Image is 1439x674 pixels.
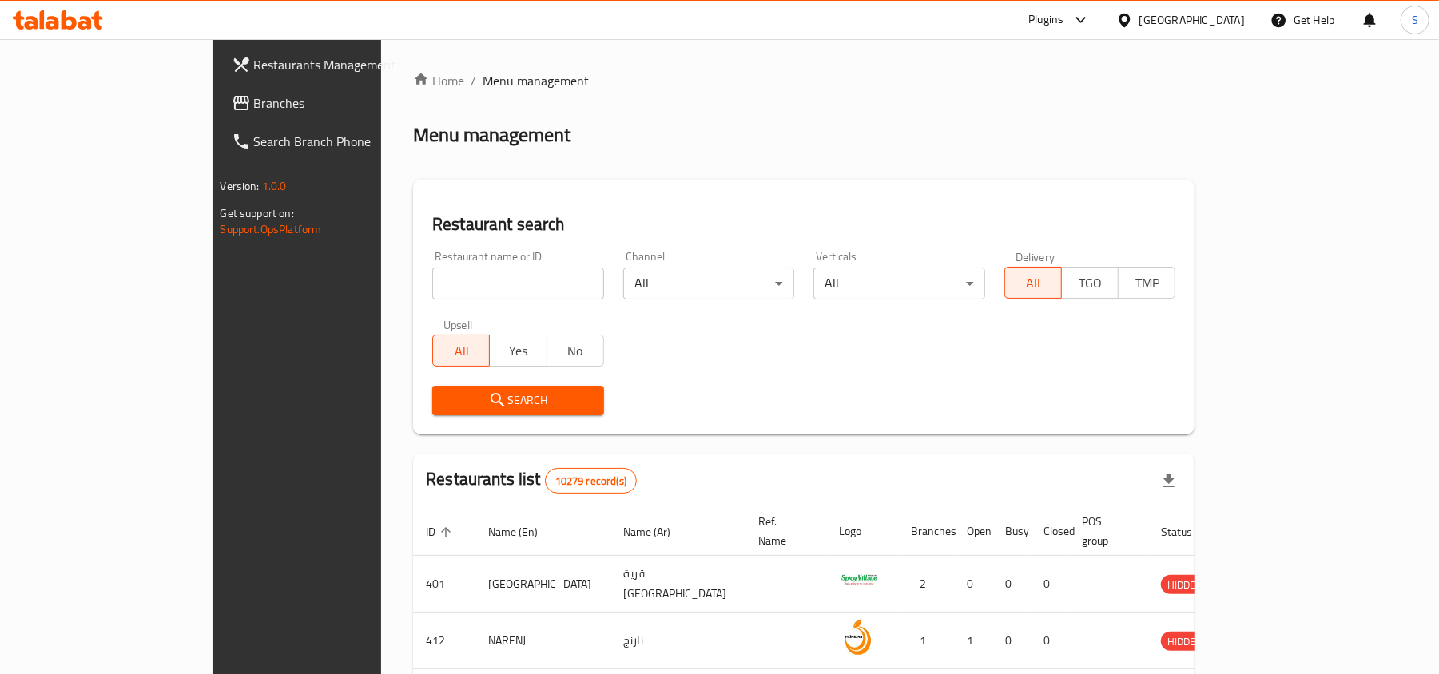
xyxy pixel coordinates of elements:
[898,556,954,613] td: 2
[496,339,540,363] span: Yes
[758,512,807,550] span: Ref. Name
[1161,632,1209,651] span: HIDDEN
[1161,575,1209,594] div: HIDDEN
[1061,267,1119,299] button: TGO
[898,507,954,556] th: Branches
[221,203,294,224] span: Get support on:
[610,613,745,669] td: نارنج
[262,176,287,196] span: 1.0.0
[1031,613,1069,669] td: 0
[443,319,473,330] label: Upsell
[623,522,691,541] span: Name (Ar)
[1139,11,1245,29] div: [GEOGRAPHIC_DATA]
[1016,251,1055,262] label: Delivery
[254,93,440,113] span: Branches
[221,219,322,240] a: Support.OpsPlatform
[992,613,1031,669] td: 0
[1161,522,1213,541] span: Status
[483,71,589,90] span: Menu management
[546,474,636,489] span: 10279 record(s)
[221,176,260,196] span: Version:
[1161,576,1209,594] span: HIDDEN
[547,335,604,367] button: No
[992,556,1031,613] td: 0
[839,617,879,657] img: NARENJ
[1012,272,1055,295] span: All
[254,132,440,151] span: Search Branch Phone
[1004,267,1062,299] button: All
[813,268,985,299] div: All
[432,335,490,367] button: All
[1161,632,1209,651] div: HIDDEN
[839,561,879,601] img: Spicy Village
[475,556,610,613] td: [GEOGRAPHIC_DATA]
[826,507,898,556] th: Logo
[426,522,456,541] span: ID
[413,71,1195,90] nav: breadcrumb
[1412,11,1418,29] span: S
[610,556,745,613] td: قرية [GEOGRAPHIC_DATA]
[445,391,591,410] span: Search
[219,84,453,122] a: Branches
[545,468,637,494] div: Total records count
[954,556,992,613] td: 0
[898,613,954,669] td: 1
[954,613,992,669] td: 1
[254,55,440,74] span: Restaurants Management
[432,386,604,415] button: Search
[1031,556,1069,613] td: 0
[489,335,547,367] button: Yes
[1082,512,1129,550] span: POS group
[439,339,483,363] span: All
[1028,10,1063,30] div: Plugins
[1125,272,1169,295] span: TMP
[1118,267,1175,299] button: TMP
[554,339,598,363] span: No
[992,507,1031,556] th: Busy
[954,507,992,556] th: Open
[1068,272,1112,295] span: TGO
[219,46,453,84] a: Restaurants Management
[1031,507,1069,556] th: Closed
[623,268,795,299] div: All
[426,467,637,494] h2: Restaurants list
[432,212,1175,236] h2: Restaurant search
[488,522,559,541] span: Name (En)
[471,71,476,90] li: /
[413,122,570,148] h2: Menu management
[432,268,604,299] input: Search for restaurant name or ID..
[1150,462,1188,500] div: Export file
[475,613,610,669] td: NARENJ
[219,122,453,161] a: Search Branch Phone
